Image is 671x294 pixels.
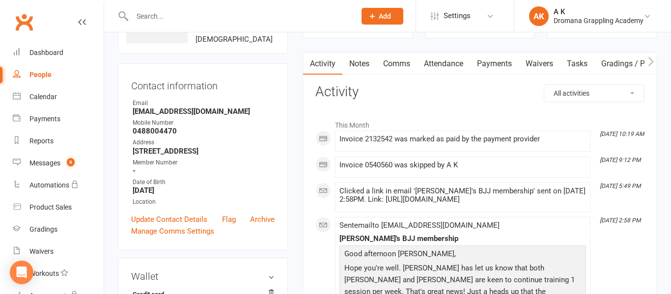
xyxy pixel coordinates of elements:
[13,42,104,64] a: Dashboard
[417,53,470,75] a: Attendance
[339,161,586,169] div: Invoice 0540560 was skipped by A K
[29,93,57,101] div: Calendar
[133,147,275,156] strong: [STREET_ADDRESS]
[12,10,36,34] a: Clubworx
[250,214,275,225] a: Archive
[13,241,104,263] a: Waivers
[133,127,275,135] strong: 0488004470
[131,271,275,282] h3: Wallet
[133,99,275,108] div: Email
[339,235,586,243] div: [PERSON_NAME]'s BJJ membership
[13,64,104,86] a: People
[554,16,643,25] div: Dromana Grappling Academy
[600,131,644,137] i: [DATE] 10:19 AM
[29,159,60,167] div: Messages
[29,115,60,123] div: Payments
[29,225,57,233] div: Gradings
[133,186,275,195] strong: [DATE]
[133,197,275,207] div: Location
[315,115,644,131] li: This Month
[133,158,275,167] div: Member Number
[133,166,275,175] strong: -
[519,53,560,75] a: Waivers
[29,49,63,56] div: Dashboard
[131,77,275,91] h3: Contact information
[13,152,104,174] a: Messages 9
[13,130,104,152] a: Reports
[600,217,641,224] i: [DATE] 2:58 PM
[67,158,75,166] span: 9
[339,135,586,143] div: Invoice 2132542 was marked as paid by the payment provider
[133,178,275,187] div: Date of Birth
[600,183,641,189] i: [DATE] 5:49 PM
[13,218,104,241] a: Gradings
[362,8,403,25] button: Add
[129,9,349,23] input: Search...
[560,53,594,75] a: Tasks
[600,157,641,163] i: [DATE] 9:12 PM
[133,138,275,147] div: Address
[29,269,59,277] div: Workouts
[554,7,643,16] div: A K
[131,225,214,237] a: Manage Comms Settings
[13,108,104,130] a: Payments
[303,53,342,75] a: Activity
[376,53,417,75] a: Comms
[10,261,33,284] div: Open Intercom Messenger
[131,214,207,225] a: Update Contact Details
[29,137,54,145] div: Reports
[13,86,104,108] a: Calendar
[13,174,104,196] a: Automations
[29,181,69,189] div: Automations
[342,53,376,75] a: Notes
[13,196,104,218] a: Product Sales
[13,263,104,285] a: Workouts
[29,247,54,255] div: Waivers
[339,187,586,204] div: Clicked a link in email '[PERSON_NAME]'s BJJ membership' sent on [DATE] 2:58PM. Link: [URL][DOMAI...
[470,53,519,75] a: Payments
[29,71,52,79] div: People
[222,214,236,225] a: Flag
[379,12,391,20] span: Add
[315,84,644,100] h3: Activity
[342,248,584,262] p: Good afternoon [PERSON_NAME],
[196,35,273,44] span: [DEMOGRAPHIC_DATA]
[29,203,72,211] div: Product Sales
[529,6,549,26] div: AK
[339,221,500,230] span: Sent email to [EMAIL_ADDRESS][DOMAIN_NAME]
[133,107,275,116] strong: [EMAIL_ADDRESS][DOMAIN_NAME]
[133,118,275,128] div: Mobile Number
[444,5,471,27] span: Settings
